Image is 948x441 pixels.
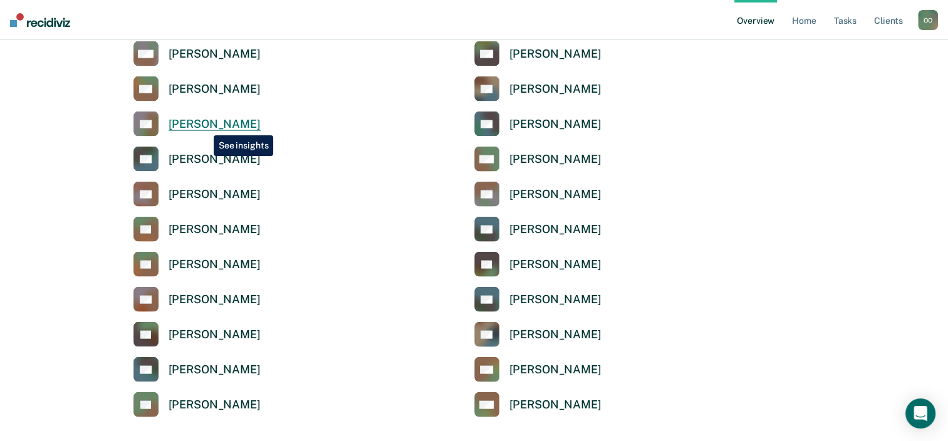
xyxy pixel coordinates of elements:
div: [PERSON_NAME] [509,47,602,61]
div: [PERSON_NAME] [509,363,602,377]
a: [PERSON_NAME] [474,76,602,101]
a: [PERSON_NAME] [133,287,261,312]
div: [PERSON_NAME] [509,293,602,307]
div: [PERSON_NAME] [169,222,261,237]
a: [PERSON_NAME] [133,112,261,137]
a: [PERSON_NAME] [133,252,261,277]
div: [PERSON_NAME] [169,117,261,132]
div: [PERSON_NAME] [169,328,261,342]
div: [PERSON_NAME] [509,222,602,237]
a: [PERSON_NAME] [133,41,261,66]
a: [PERSON_NAME] [474,112,602,137]
a: [PERSON_NAME] [133,76,261,101]
div: [PERSON_NAME] [169,152,261,167]
div: [PERSON_NAME] [509,152,602,167]
a: [PERSON_NAME] [133,357,261,382]
div: [PERSON_NAME] [169,363,261,377]
a: [PERSON_NAME] [474,147,602,172]
a: [PERSON_NAME] [474,41,602,66]
div: [PERSON_NAME] [509,328,602,342]
a: [PERSON_NAME] [474,357,602,382]
div: O O [918,10,938,30]
a: [PERSON_NAME] [133,217,261,242]
a: [PERSON_NAME] [474,182,602,207]
a: [PERSON_NAME] [133,392,261,417]
a: [PERSON_NAME] [133,147,261,172]
div: Open Intercom Messenger [905,398,935,428]
div: [PERSON_NAME] [169,293,261,307]
div: [PERSON_NAME] [509,398,602,412]
div: [PERSON_NAME] [169,398,261,412]
a: [PERSON_NAME] [474,287,602,312]
a: [PERSON_NAME] [474,252,602,277]
img: Recidiviz [10,13,70,27]
a: [PERSON_NAME] [133,182,261,207]
div: [PERSON_NAME] [509,117,602,132]
div: [PERSON_NAME] [169,82,261,96]
div: [PERSON_NAME] [509,257,602,272]
div: [PERSON_NAME] [169,187,261,202]
div: [PERSON_NAME] [169,257,261,272]
a: [PERSON_NAME] [474,322,602,347]
a: [PERSON_NAME] [133,322,261,347]
a: [PERSON_NAME] [474,217,602,242]
div: [PERSON_NAME] [169,47,261,61]
div: [PERSON_NAME] [509,82,602,96]
div: [PERSON_NAME] [509,187,602,202]
a: [PERSON_NAME] [474,392,602,417]
button: OO [918,10,938,30]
